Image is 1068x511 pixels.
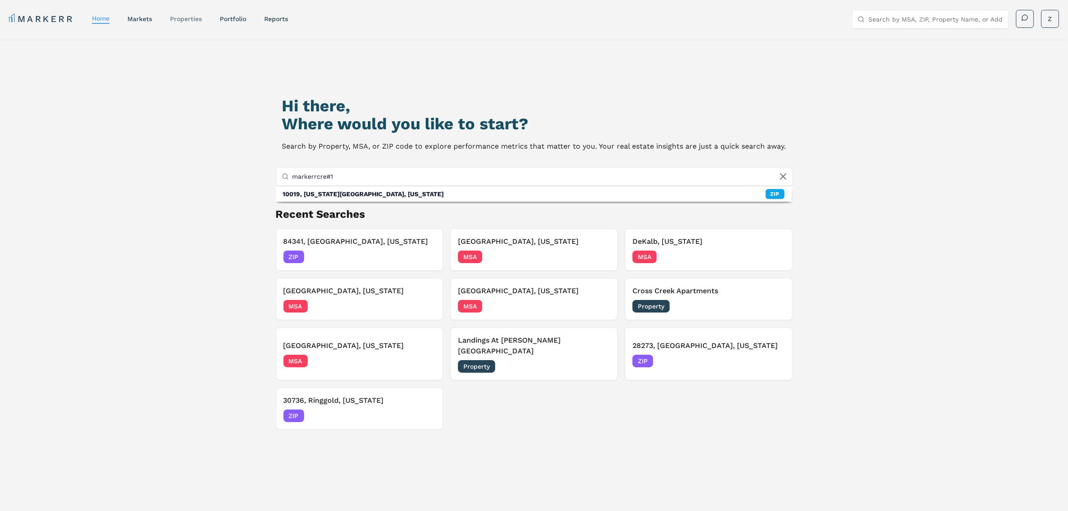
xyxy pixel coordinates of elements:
[632,251,657,263] span: MSA
[415,302,436,311] span: [DATE]
[220,15,246,22] a: Portfolio
[415,357,436,366] span: [DATE]
[264,15,288,22] a: reports
[283,236,436,247] h3: 84341, [GEOGRAPHIC_DATA], [US_STATE]
[282,115,786,133] h2: Where would you like to start?
[450,327,618,380] button: Landings At [PERSON_NAME][GEOGRAPHIC_DATA]Property[DATE]
[458,286,610,296] h3: [GEOGRAPHIC_DATA], [US_STATE]
[92,15,109,22] a: home
[625,229,792,271] button: DeKalb, [US_STATE]MSA[DATE]
[283,410,304,422] span: ZIP
[632,286,785,296] h3: Cross Creek Apartments
[276,278,443,320] button: [GEOGRAPHIC_DATA], [US_STATE]MSA[DATE]
[625,278,792,320] button: Cross Creek ApartmentsProperty[DATE]
[276,388,443,430] button: 30736, Ringgold, [US_STATE]ZIP[DATE]
[283,189,444,198] div: 10019, [US_STATE][GEOGRAPHIC_DATA], [US_STATE]
[415,252,436,261] span: [DATE]
[283,395,436,406] h3: 30736, Ringgold, [US_STATE]
[283,355,308,367] span: MSA
[590,302,610,311] span: [DATE]
[632,355,653,367] span: ZIP
[292,167,787,185] input: Search by MSA, ZIP, Property Name, or Address
[765,252,785,261] span: [DATE]
[283,340,436,351] h3: [GEOGRAPHIC_DATA], [US_STATE]
[458,251,482,263] span: MSA
[170,15,202,22] a: properties
[276,186,792,202] div: ZIP: 10019, New York City, New York
[868,10,1003,28] input: Search by MSA, ZIP, Property Name, or Address
[766,189,785,199] div: ZIP
[765,357,785,366] span: [DATE]
[450,229,618,271] button: [GEOGRAPHIC_DATA], [US_STATE]MSA[DATE]
[282,97,786,115] h1: Hi there,
[1048,14,1052,23] span: Z
[590,252,610,261] span: [DATE]
[276,186,792,202] div: Suggestions
[765,302,785,311] span: [DATE]
[127,15,152,22] a: markets
[283,251,304,263] span: ZIP
[283,286,436,296] h3: [GEOGRAPHIC_DATA], [US_STATE]
[276,229,443,271] button: 84341, [GEOGRAPHIC_DATA], [US_STATE]ZIP[DATE]
[282,140,786,153] p: Search by Property, MSA, or ZIP code to explore performance metrics that matter to you. Your real...
[450,278,618,320] button: [GEOGRAPHIC_DATA], [US_STATE]MSA[DATE]
[458,236,610,247] h3: [GEOGRAPHIC_DATA], [US_STATE]
[1041,10,1059,28] button: Z
[458,300,482,313] span: MSA
[283,300,308,313] span: MSA
[632,300,670,313] span: Property
[415,411,436,420] span: [DATE]
[632,236,785,247] h3: DeKalb, [US_STATE]
[458,360,495,373] span: Property
[632,340,785,351] h3: 28273, [GEOGRAPHIC_DATA], [US_STATE]
[276,207,793,221] h2: Recent Searches
[590,362,610,371] span: [DATE]
[9,13,74,25] a: MARKERR
[625,327,792,380] button: 28273, [GEOGRAPHIC_DATA], [US_STATE]ZIP[DATE]
[276,327,443,380] button: [GEOGRAPHIC_DATA], [US_STATE]MSA[DATE]
[458,335,610,357] h3: Landings At [PERSON_NAME][GEOGRAPHIC_DATA]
